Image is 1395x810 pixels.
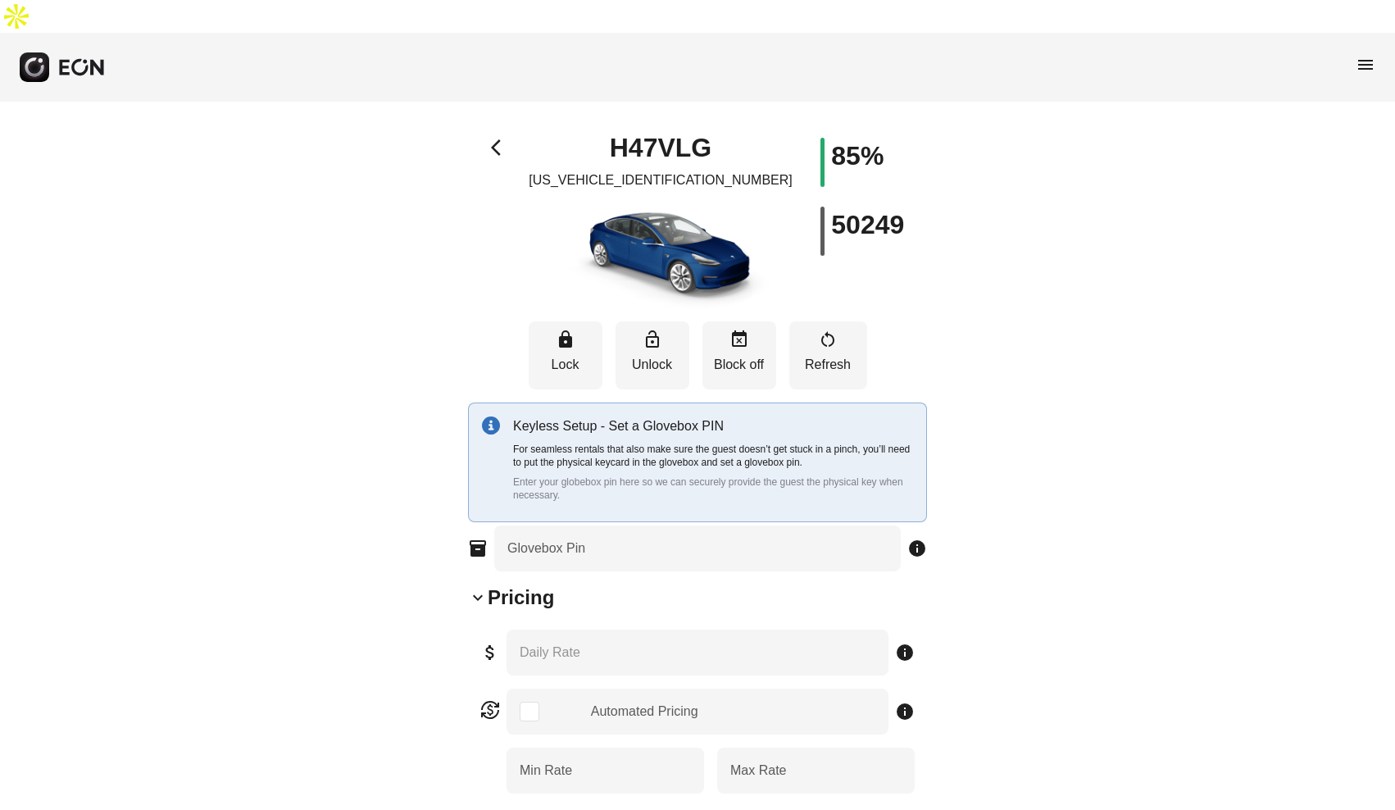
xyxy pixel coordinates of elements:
button: Unlock [616,321,689,389]
p: For seamless rentals that also make sure the guest doesn’t get stuck in a pinch, you’ll need to p... [513,443,913,469]
span: lock [556,330,575,349]
div: Automated Pricing [591,702,698,721]
img: info [482,416,500,435]
span: arrow_back_ios [491,138,511,157]
p: Keyless Setup - Set a Glovebox PIN [513,416,913,436]
label: Min Rate [520,761,572,780]
p: Block off [711,355,768,375]
span: info [907,539,927,558]
h1: 50249 [831,215,904,234]
p: Refresh [797,355,859,375]
img: car [546,197,775,312]
p: Unlock [624,355,681,375]
p: [US_VEHICLE_IDENTIFICATION_NUMBER] [529,171,793,190]
label: Glovebox Pin [507,539,585,558]
h2: Pricing [488,585,554,611]
span: restart_alt [818,330,838,349]
span: menu [1356,55,1375,75]
span: attach_money [480,643,500,662]
p: Enter your globebox pin here so we can securely provide the guest the physical key when necessary. [513,476,913,502]
span: inventory_2 [468,539,488,558]
label: Max Rate [730,761,786,780]
span: keyboard_arrow_down [468,588,488,607]
span: info [895,643,915,662]
button: Block off [702,321,776,389]
span: info [895,702,915,721]
p: Lock [537,355,594,375]
h1: 85% [831,146,884,166]
button: Lock [529,321,602,389]
span: currency_exchange [480,700,500,720]
span: event_busy [729,330,749,349]
h1: H47VLG [610,138,711,157]
span: lock_open [643,330,662,349]
button: Refresh [789,321,867,389]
